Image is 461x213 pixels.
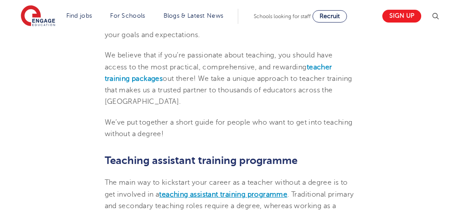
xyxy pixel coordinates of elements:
[110,12,145,19] a: For Schools
[21,5,55,27] img: Engage Education
[105,154,297,167] b: Teaching assistant training programme
[159,190,287,198] a: teaching assistant training programme
[312,10,347,23] a: Recruit
[320,13,340,19] span: Recruit
[105,75,352,106] span: out there! We take a unique approach to teacher training that makes us a trusted partner to thous...
[105,63,332,83] a: teacher training packages
[66,12,92,19] a: Find jobs
[105,179,348,198] span: The main way to kickstart your career as a teacher without a degree is to get involved in a
[105,118,353,138] span: We’ve put together a short guide for people who want to get into teaching without a degree!
[164,12,224,19] a: Blogs & Latest News
[382,10,421,23] a: Sign up
[105,51,333,71] span: We believe that if you’re passionate about teaching, you should have access to the most practical...
[254,13,311,19] span: Schools looking for staff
